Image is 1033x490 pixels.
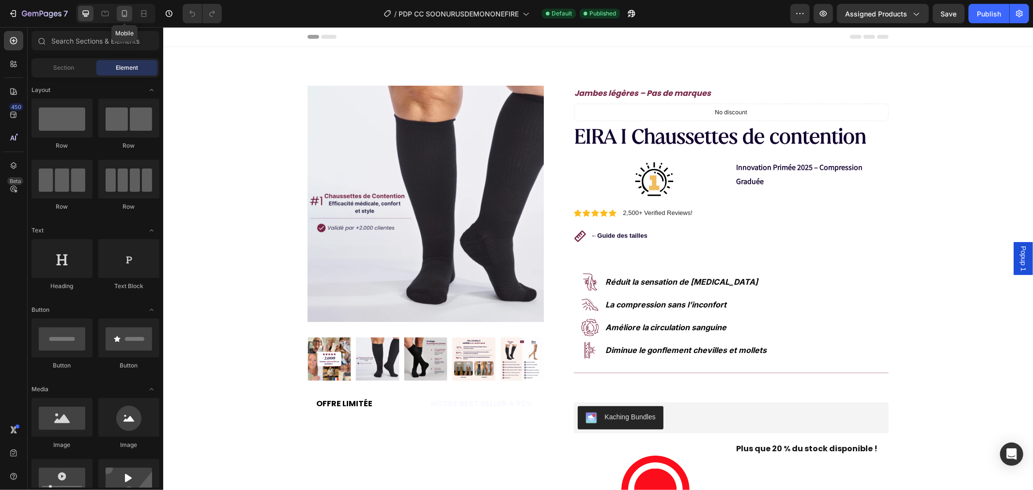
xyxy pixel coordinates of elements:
button: Save [933,4,965,23]
div: Row [98,141,159,150]
h1: EIRA I Chaussettes de contention [411,96,726,123]
strong: Diminue le gonflement chevilles et mollets [442,318,604,328]
div: Image [31,441,93,449]
span: Toggle open [144,82,159,98]
p: Jambes légères – Pas de marques [412,60,725,74]
span: Toggle open [144,382,159,397]
span: Element [116,63,138,72]
strong: Innovation Primée 2025 – Compression Graduée [573,135,699,159]
div: Button [31,361,93,370]
button: Kaching Bundles [415,379,500,402]
input: Search Sections & Elements [31,31,159,50]
div: Image [98,441,159,449]
span: Default [552,9,572,18]
strong: Améliore la circulation sanguine [442,295,564,305]
iframe: Design area [163,27,1033,490]
span: Assigned Products [845,9,907,19]
button: Assigned Products [837,4,929,23]
div: Button [98,361,159,370]
div: Publish [977,9,1001,19]
div: Text Block [98,282,159,291]
p: La compression sans l’inconfort [442,271,606,285]
p: Plus que 20 % du stock disponible ! [573,415,717,429]
div: Row [31,202,93,211]
p: Guide des tailles [428,205,484,213]
div: Undo/Redo [183,4,222,23]
img: gempages_585563945989833533-815f06d3-6951-465f-88b0-82d650c89067.png [418,315,435,332]
p: OFFRE LIMITÉE [153,370,258,384]
p: NOTRE BEST SELLER A 50% [267,370,372,384]
span: Text [31,226,44,235]
p: 7 [63,8,68,19]
div: Kaching Bundles [442,385,493,395]
p: 2,500+ Verified Reviews! [460,182,529,190]
div: Row [98,202,159,211]
img: gempages_585563945989833533-87697257-463b-4b1d-99fc-ed76efa7df49.png [418,292,435,309]
span: Toggle open [144,302,159,318]
div: Beta [7,177,23,185]
img: KachingBundles.png [422,385,434,397]
span: PDP CC SOONURUSDEMONONEFIRE [399,9,519,19]
span: Published [589,9,616,18]
img: gempages_585563945989833533-a946a7be-9bc4-40b5-92d1-8743b7ad33b8.png [418,269,435,286]
span: Media [31,385,48,394]
img: gempages_585563945989833533-34324c20-2795-43ed-9f11-c8d2da9745ef.svg [472,133,510,171]
span: Section [54,63,75,72]
button: Publish [969,4,1009,23]
img: gempages_585563945989833533-b6d0cd77-ef84-4c97-b599-1fea6cd38059.png [418,246,435,263]
strong: ← [428,205,434,212]
span: Toggle open [144,223,159,238]
div: Open Intercom Messenger [1000,443,1023,466]
p: Réduit la sensation de [MEDICAL_DATA] [442,248,606,262]
span: Layout [31,86,50,94]
span: Save [941,10,957,18]
span: Button [31,306,49,314]
span: / [394,9,397,19]
button: 7 [4,4,72,23]
div: Heading [31,282,93,291]
div: 450 [9,103,23,111]
div: Row [31,141,93,150]
p: No discount [552,81,584,90]
span: Popup 1 [855,219,865,244]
